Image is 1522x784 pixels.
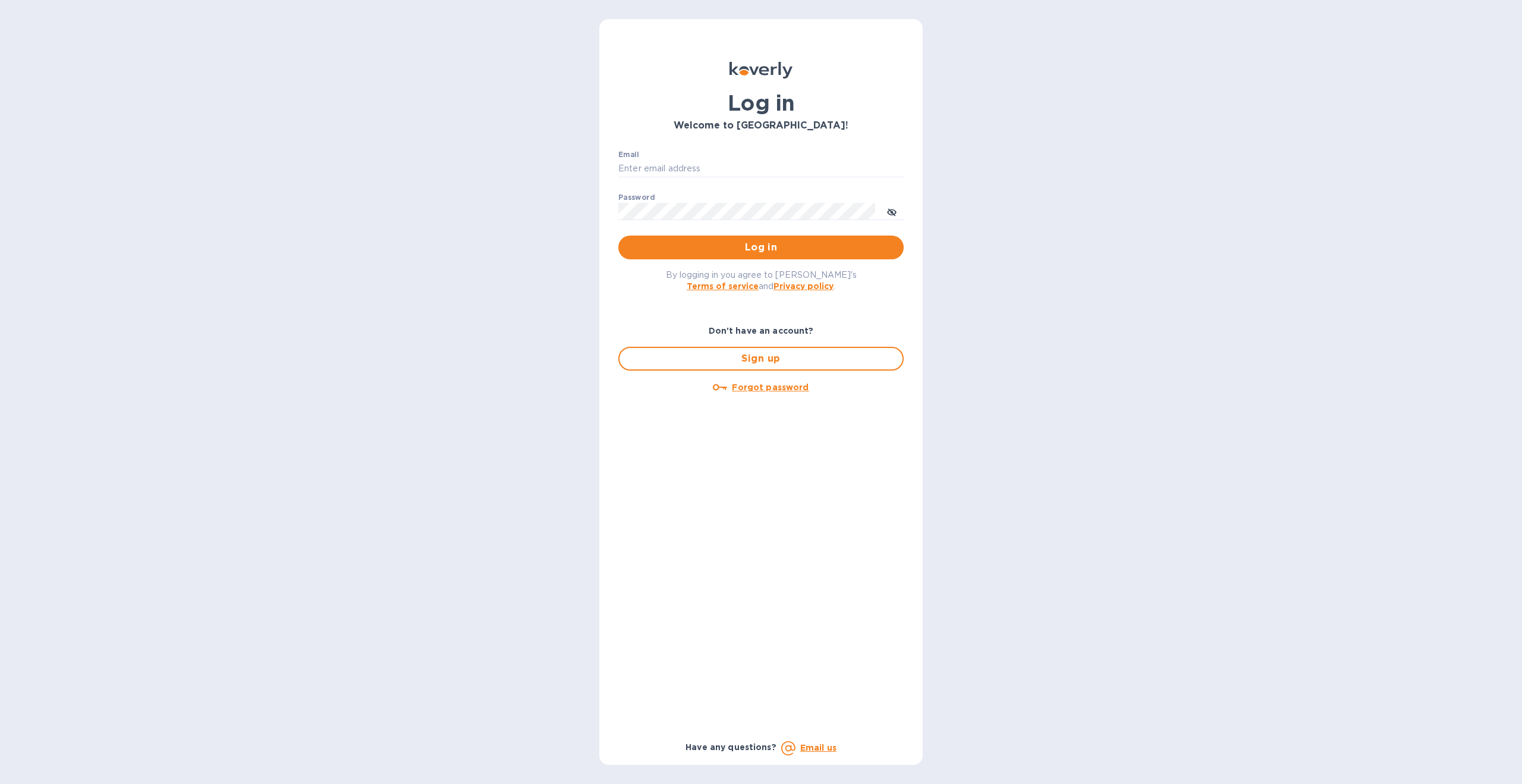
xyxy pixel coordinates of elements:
u: Forgot password [732,382,809,392]
span: Log in [628,240,894,255]
h1: Log in [618,90,904,115]
b: Have any questions? [685,742,776,752]
label: Email [618,151,639,158]
b: Don't have an account? [709,326,814,335]
h3: Welcome to [GEOGRAPHIC_DATA]! [618,120,904,131]
label: Password [618,194,655,201]
span: Sign up [629,352,893,366]
button: toggle password visibility [880,199,904,223]
a: Email us [800,743,837,752]
img: Koverly [729,62,793,79]
input: Enter email address [618,160,904,178]
button: Sign up [618,347,904,371]
a: Privacy policy [773,281,834,291]
a: Terms of service [687,281,759,291]
span: By logging in you agree to [PERSON_NAME]'s and . [666,270,857,291]
button: Log in [618,236,904,259]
